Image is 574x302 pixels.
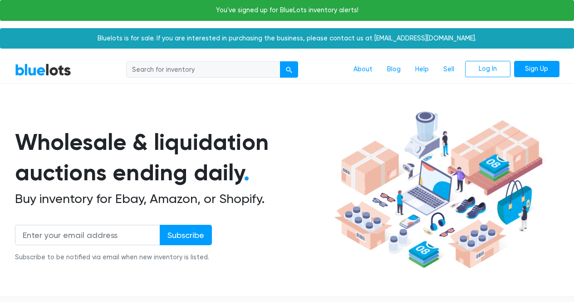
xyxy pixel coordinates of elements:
[15,191,331,207] h2: Buy inventory for Ebay, Amazon, or Shopify.
[15,252,212,262] div: Subscribe to be notified via email when new inventory is listed.
[15,127,331,188] h1: Wholesale & liquidation auctions ending daily
[380,61,408,78] a: Blog
[408,61,436,78] a: Help
[436,61,461,78] a: Sell
[15,225,160,245] input: Enter your email address
[514,61,559,77] a: Sign Up
[465,61,510,77] a: Log In
[346,61,380,78] a: About
[126,61,280,78] input: Search for inventory
[15,63,71,76] a: BlueLots
[244,159,250,186] span: .
[160,225,212,245] input: Subscribe
[331,107,546,272] img: hero-ee84e7d0318cb26816c560f6b4441b76977f77a177738b4e94f68c95b2b83dbb.png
